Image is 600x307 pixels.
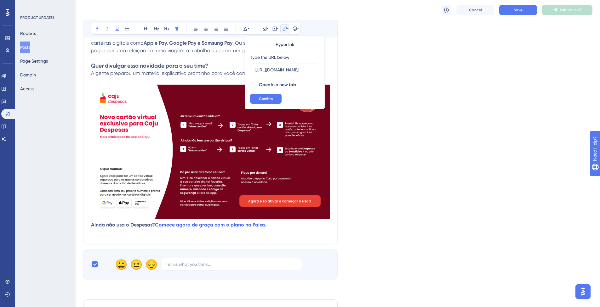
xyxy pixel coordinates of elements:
[20,55,48,67] button: Page Settings
[15,2,39,9] span: Need Help?
[276,41,294,48] span: Hyperlink
[91,70,300,76] span: A gente preparou um material explicativo prontinho para você compartilhar com a equipe.
[166,261,297,268] input: Tell us what you think...
[469,8,482,13] span: Cancel
[20,28,36,39] button: Reports
[91,222,155,228] strong: Ainda não usa o Despesas?
[250,94,282,104] button: Confirm
[259,81,296,89] span: Open in a new tab
[499,5,537,15] button: Save
[20,69,36,81] button: Domain
[255,66,314,73] input: Type the value
[514,8,523,13] span: Save
[456,5,494,15] button: Cancel
[91,62,208,69] strong: Quer divulgar essa novidade para o seu time?
[20,15,54,20] div: PRODUCT UPDATES
[250,53,289,61] div: Type the URL below
[560,8,582,13] span: Publish in PT
[574,282,592,301] iframe: UserGuiding AI Assistant Launcher
[542,5,592,15] button: Publish in PT
[20,83,34,94] button: Access
[115,259,125,269] div: 😀
[145,259,155,269] div: 😔
[259,96,273,101] span: Confirm
[144,40,232,46] strong: Apple Pay, Google Pay e Samsung Pay
[155,222,266,228] a: Comece agora de graça com o plano na Faixa.
[20,42,30,53] button: Posts
[130,259,140,269] div: 😐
